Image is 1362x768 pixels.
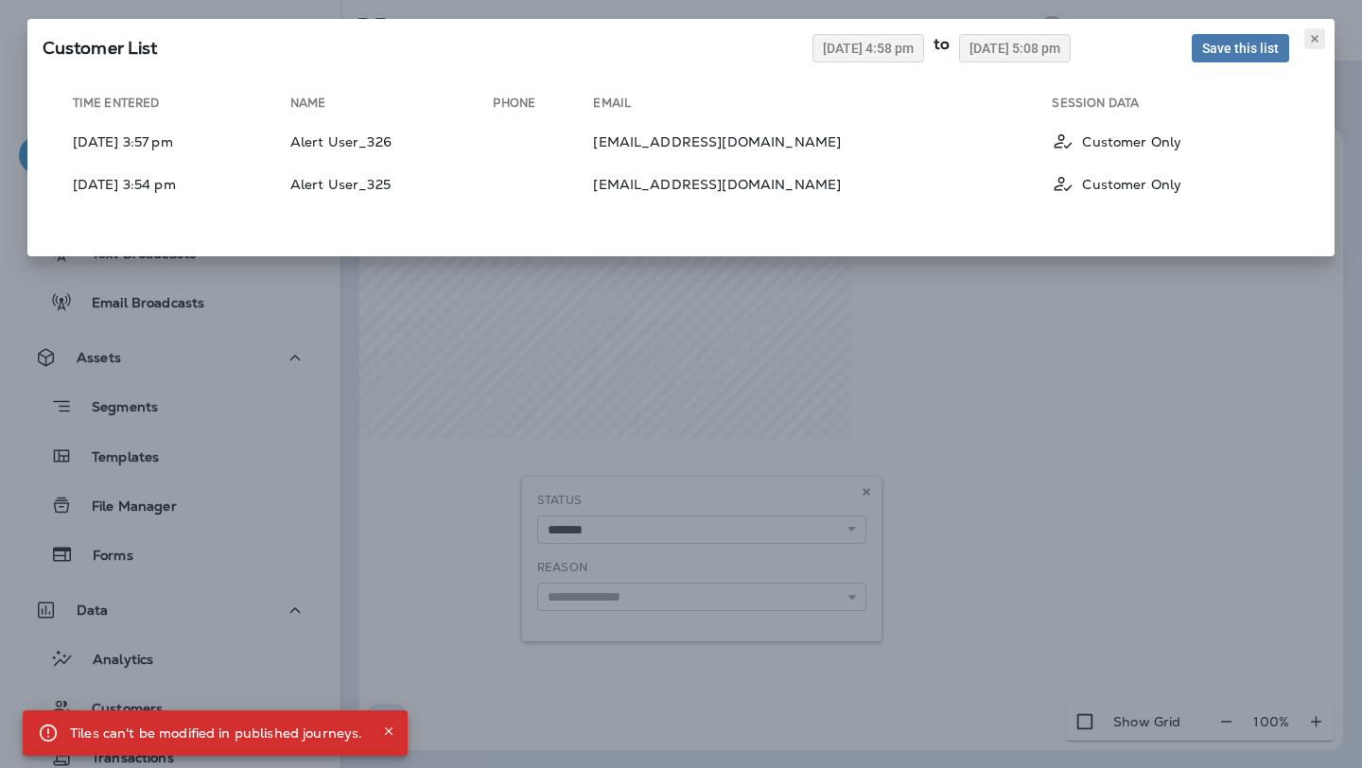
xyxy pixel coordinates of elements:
button: Close [377,720,400,742]
span: SQL [43,37,158,59]
th: Time Entered [58,96,290,118]
div: Customer Only [1052,130,1289,153]
span: [DATE] 4:58 pm [823,42,914,55]
th: Session Data [1052,96,1304,118]
th: Phone [493,96,593,118]
div: Tiles can't be modified in published journeys. [70,716,362,750]
td: Alert User_325 [290,165,494,203]
p: Customer Only [1082,134,1181,149]
button: Save this list [1192,34,1289,62]
td: [EMAIL_ADDRESS][DOMAIN_NAME] [593,122,1052,161]
td: [EMAIL_ADDRESS][DOMAIN_NAME] [593,165,1052,203]
span: [DATE] 5:08 pm [969,42,1060,55]
td: Alert User_326 [290,122,494,161]
button: [DATE] 5:08 pm [959,34,1071,62]
button: [DATE] 4:58 pm [812,34,924,62]
p: Customer Only [1082,177,1181,192]
td: [DATE] 3:54 pm [58,165,290,203]
div: Customer Only [1052,172,1289,196]
th: Email [593,96,1052,118]
div: to [924,34,959,62]
td: [DATE] 3:57 pm [58,122,290,161]
th: Name [290,96,494,118]
span: Save this list [1202,42,1279,55]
